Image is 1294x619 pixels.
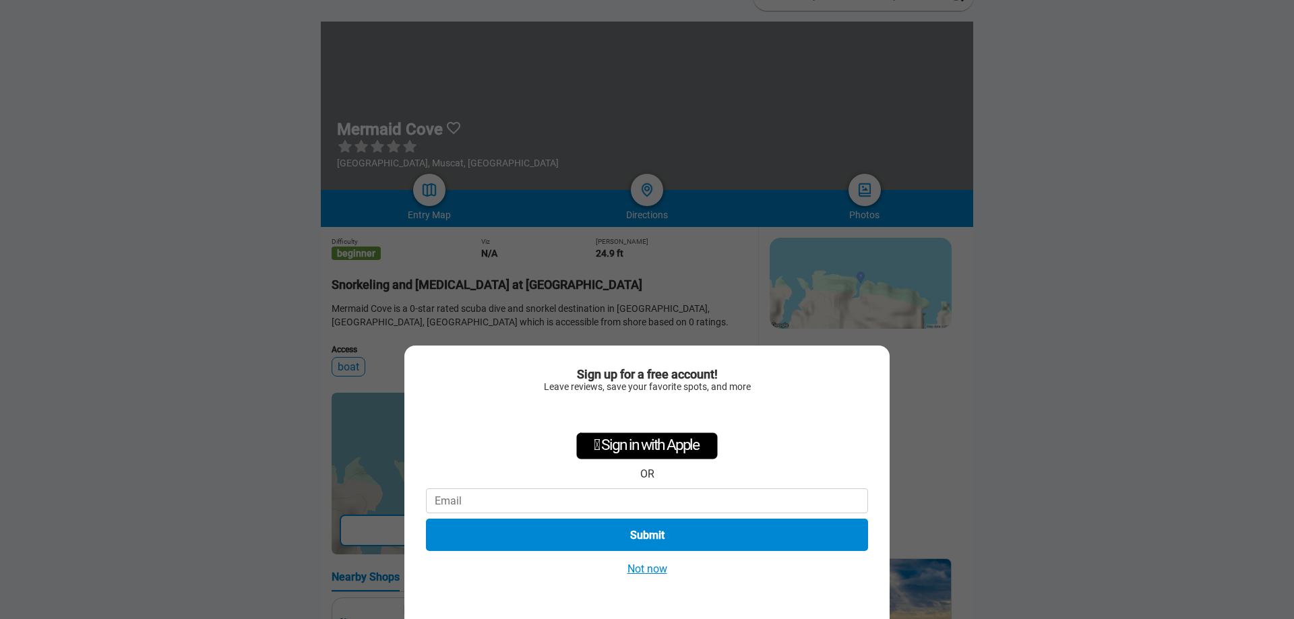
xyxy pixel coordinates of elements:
input: Email [426,488,868,513]
div: Sign in with Apple [576,432,718,459]
iframe: Bouton "Se connecter avec Google" [563,399,731,428]
button: Not now [623,562,671,576]
div: Sign up for a free account! [426,367,868,381]
button: Submit [426,519,868,551]
div: Leave reviews, save your favorite spots, and more [426,381,868,392]
div: OR [640,467,654,480]
div: Se connecter avec Google. S'ouvre dans un nouvel onglet. [569,399,725,428]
